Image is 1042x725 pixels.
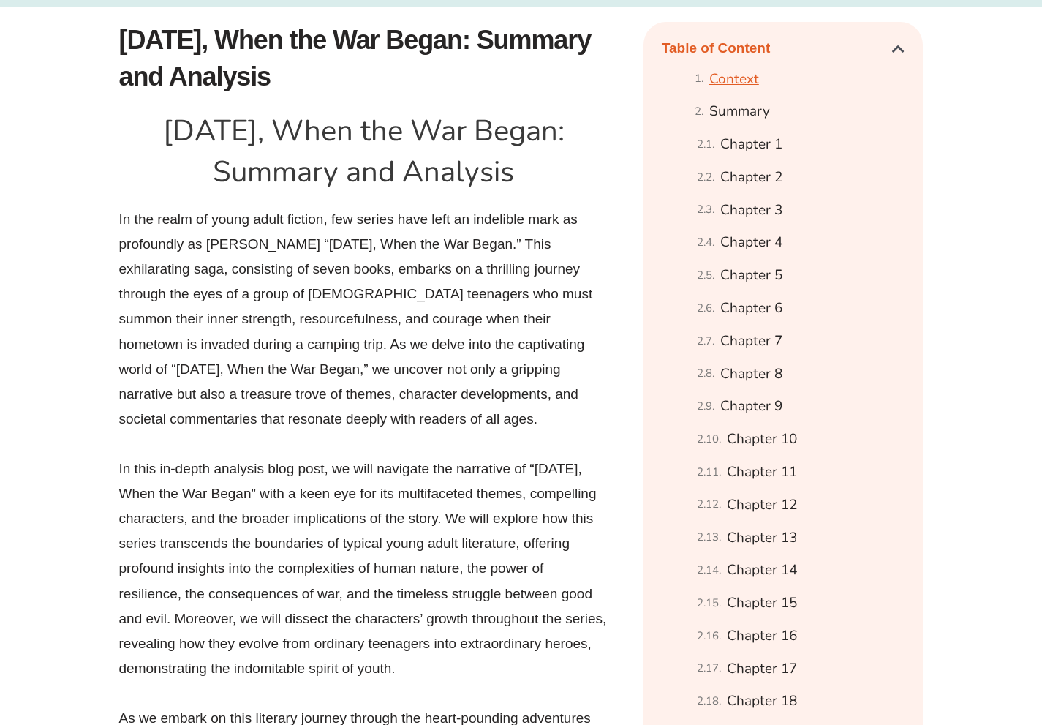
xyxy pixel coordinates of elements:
a: Chapter 6 [720,296,782,321]
a: Chapter 8 [720,361,782,387]
a: Chapter 9 [720,394,782,419]
h1: [DATE], When the War Began: Summary and Analysis [119,110,609,192]
a: Chapter 3 [720,198,782,223]
a: Chapter 18 [727,688,797,714]
a: Chapter 1 [720,132,782,157]
h4: Table of Content [662,40,892,57]
iframe: Chat Widget [799,560,1042,725]
a: Summary [709,99,770,124]
h1: [DATE], When the War Began: Summary and Analysis [119,22,629,96]
a: Chapter 10 [727,427,797,452]
a: Chapter 2 [720,165,782,190]
a: Chapter 15 [727,590,797,616]
a: Chapter 14 [727,557,797,583]
div: Close table of contents [892,42,905,56]
a: Chapter 16 [727,623,797,649]
a: Chapter 17 [727,656,797,682]
a: Chapter 7 [720,328,782,354]
p: In the realm of young adult fiction, few series have left an indelible mark as profoundly as [PER... [119,207,609,432]
a: Chapter 12 [727,492,797,518]
a: Context [709,67,759,92]
a: Chapter 4 [720,230,782,255]
a: Chapter 5 [720,263,782,288]
p: In this in-depth analysis blog post, we will navigate the narrative of “[DATE], When the War Bega... [119,457,609,682]
a: Chapter 11 [727,459,797,485]
a: Chapter 13 [727,525,797,551]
